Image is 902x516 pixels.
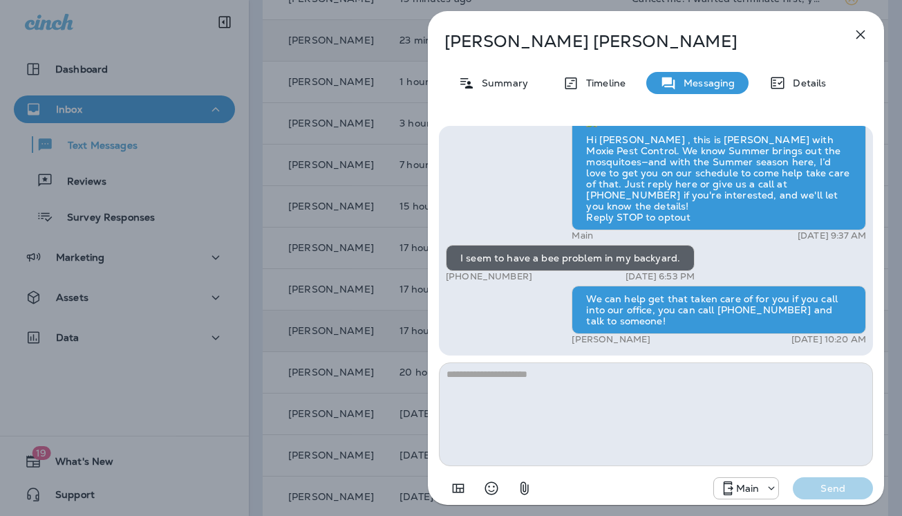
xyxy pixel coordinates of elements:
div: We can help get that taken care of for you if you call into our office, you can call [PHONE_NUMBE... [572,286,866,334]
p: Summary [475,77,528,89]
p: Main [736,483,760,494]
div: +1 (817) 482-3792 [714,480,779,497]
p: Main [572,230,593,241]
p: [DATE] 9:37 AM [798,230,866,241]
p: [DATE] 6:53 PM [626,271,695,282]
p: Details [786,77,826,89]
p: Timeline [579,77,626,89]
div: I seem to have a bee problem in my backyard. [446,245,695,271]
p: Messaging [677,77,735,89]
p: [PERSON_NAME] [572,334,650,345]
div: Hi [PERSON_NAME] , this is [PERSON_NAME] with Moxie Pest Control. We know Summer brings out the m... [572,107,866,230]
p: [PHONE_NUMBER] [446,271,532,282]
p: [PERSON_NAME] [PERSON_NAME] [444,32,822,51]
p: [DATE] 10:20 AM [791,334,866,345]
button: Add in a premade template [444,474,472,502]
button: Select an emoji [478,474,505,502]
